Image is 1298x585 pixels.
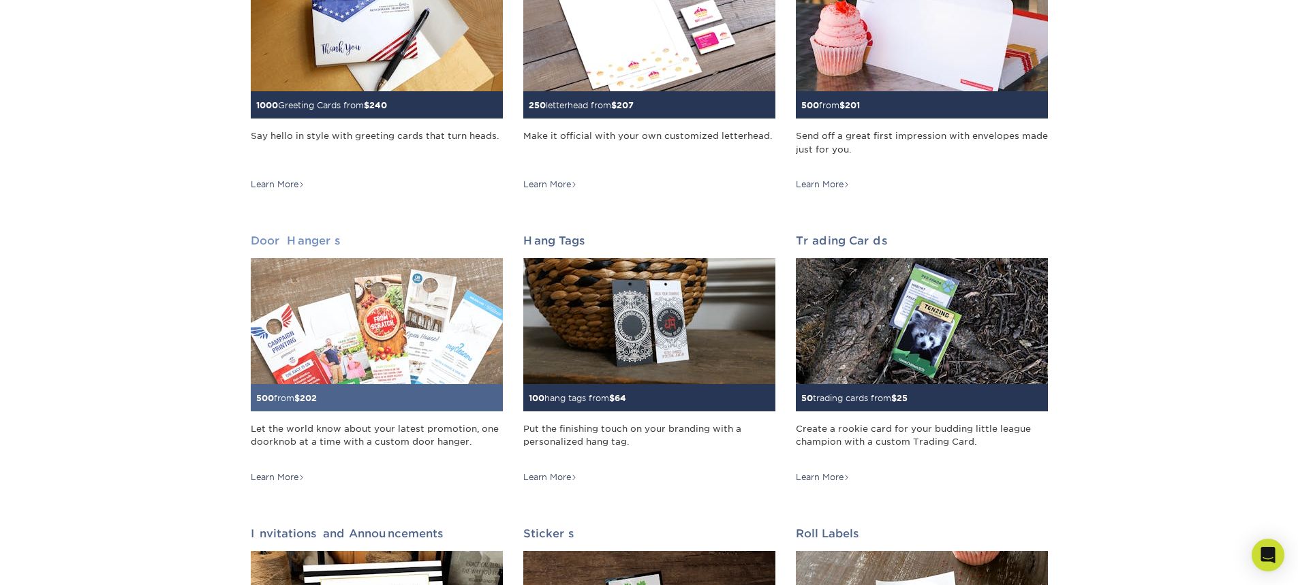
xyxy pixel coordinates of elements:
[801,393,908,403] small: trading cards from
[796,178,850,191] div: Learn More
[523,129,775,169] div: Make it official with your own customized letterhead.
[529,100,546,110] span: 250
[369,100,387,110] span: 240
[617,100,634,110] span: 207
[256,100,387,110] small: Greeting Cards from
[251,471,305,484] div: Learn More
[1252,539,1284,571] div: Open Intercom Messenger
[796,234,1048,247] h2: Trading Cards
[897,393,908,403] span: 25
[796,527,1048,540] h2: Roll Labels
[294,393,300,403] span: $
[251,129,503,169] div: Say hello in style with greeting cards that turn heads.
[523,234,775,484] a: Hang Tags 100hang tags from$64 Put the finishing touch on your branding with a personalized hang ...
[256,393,274,403] span: 500
[251,422,503,462] div: Let the world know about your latest promotion, one doorknob at a time with a custom door hanger.
[796,129,1048,169] div: Send off a great first impression with envelopes made just for you.
[364,100,369,110] span: $
[615,393,626,403] span: 64
[609,393,615,403] span: $
[891,393,897,403] span: $
[523,178,577,191] div: Learn More
[523,422,775,462] div: Put the finishing touch on your branding with a personalized hang tag.
[845,100,860,110] span: 201
[523,527,775,540] h2: Stickers
[251,234,503,484] a: Door Hangers 500from$202 Let the world know about your latest promotion, one doorknob at a time w...
[523,258,775,384] img: Hang Tags
[251,527,503,540] h2: Invitations and Announcements
[251,258,503,384] img: Door Hangers
[256,393,317,403] small: from
[611,100,617,110] span: $
[256,100,278,110] span: 1000
[251,234,503,247] h2: Door Hangers
[523,234,775,247] h2: Hang Tags
[801,100,819,110] span: 500
[796,234,1048,484] a: Trading Cards 50trading cards from$25 Create a rookie card for your budding little league champio...
[796,471,850,484] div: Learn More
[801,100,860,110] small: from
[529,393,626,403] small: hang tags from
[3,543,116,580] iframe: Google Customer Reviews
[529,393,544,403] span: 100
[251,178,305,191] div: Learn More
[801,393,813,403] span: 50
[523,471,577,484] div: Learn More
[796,422,1048,462] div: Create a rookie card for your budding little league champion with a custom Trading Card.
[300,393,317,403] span: 202
[839,100,845,110] span: $
[796,258,1048,384] img: Trading Cards
[529,100,634,110] small: letterhead from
